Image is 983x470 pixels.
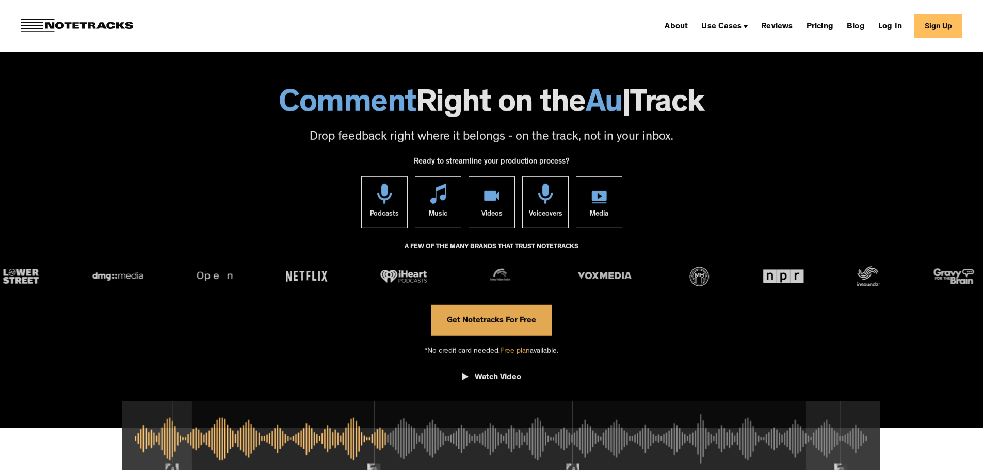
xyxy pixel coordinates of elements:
[757,18,797,34] a: Reviews
[590,203,608,227] div: Media
[279,89,416,121] span: Comment
[425,335,558,365] div: *No credit card needed. available.
[622,89,631,121] span: |
[405,238,578,266] div: A FEW OF THE MANY BRANDS THAT TRUST NOTETRACKS
[414,152,569,176] div: Ready to streamline your production process?
[431,304,552,335] a: Get Notetracks For Free
[469,176,515,228] a: Videos
[802,18,837,34] a: Pricing
[500,347,530,355] span: Free plan
[843,18,869,34] a: Blog
[914,14,962,38] a: Sign Up
[576,176,622,228] a: Media
[361,176,408,228] a: Podcasts
[528,203,562,227] div: Voiceovers
[475,372,521,383] div: Watch Video
[522,176,569,228] a: Voiceovers
[429,203,447,227] div: Music
[370,203,399,227] div: Podcasts
[10,129,973,147] p: Drop feedback right where it belongs - on the track, not in your inbox.
[874,18,906,34] a: Log In
[660,18,692,34] a: About
[481,203,502,227] div: Videos
[701,23,742,31] div: Use Cases
[586,89,622,121] span: Au
[10,89,973,121] h1: Right on the Track
[697,18,752,34] div: Use Cases
[415,176,461,228] a: Music
[462,365,521,394] a: open lightbox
